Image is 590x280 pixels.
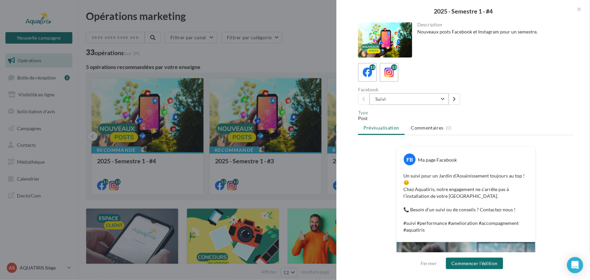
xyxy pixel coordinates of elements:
[358,110,574,115] div: Type
[418,259,440,267] button: Fermer
[446,258,503,269] button: Commencer l'édition
[391,64,397,70] div: 13
[358,115,574,122] div: Post
[411,124,444,131] span: Commentaires
[418,22,569,27] div: Description
[347,8,579,14] div: 2025 - Semestre 1 - #4
[418,28,569,35] div: Nouveaux posts Facebook et Instagram pour un semestre.
[358,87,463,92] div: Facebook
[403,172,528,233] p: Un suivi pour un Jardin d’Assainissement toujours au top ! 😊 Chez Aquatiris, notre engagement ne ...
[370,64,376,70] div: 13
[567,257,583,273] div: Open Intercom Messenger
[446,125,452,131] span: (0)
[370,93,449,105] button: Suivi
[404,154,416,165] div: FB
[418,157,457,163] div: Ma page Facebook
